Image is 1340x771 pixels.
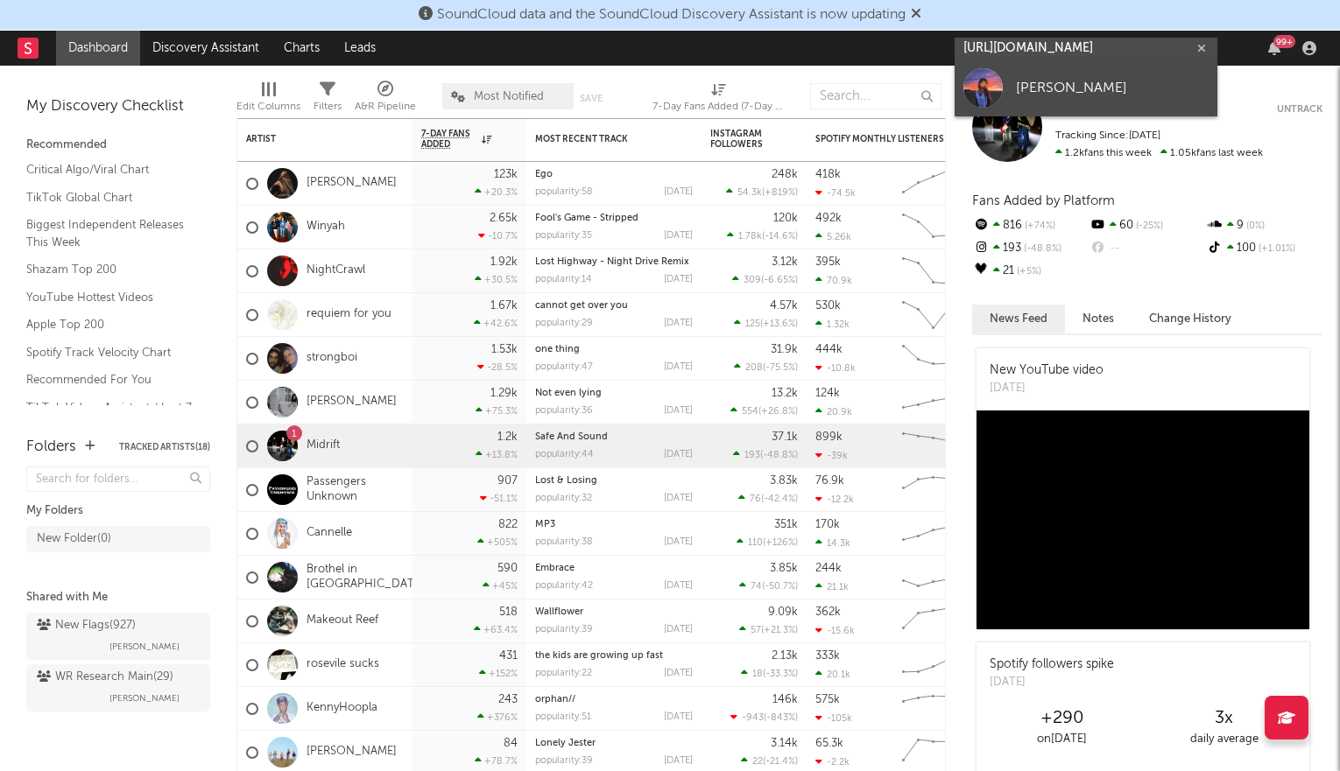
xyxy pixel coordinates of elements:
[990,380,1104,397] div: [DATE]
[1132,305,1249,333] button: Change History
[981,708,1143,729] div: +290
[437,8,906,22] span: SoundCloud data and the SoundCloud Discovery Assistant is now updating
[664,581,693,591] div: [DATE]
[535,389,693,398] div: Not even lying
[773,213,798,224] div: 120k
[815,756,850,767] div: -2.2k
[332,31,388,66] a: Leads
[1055,148,1263,158] span: 1.05k fans last week
[1143,729,1305,750] div: daily average
[894,337,973,381] svg: Chart title
[246,134,377,144] div: Artist
[307,351,357,366] a: strongboi
[119,443,210,452] button: Tracked Artists(18)
[421,129,477,150] span: 7-Day Fans Added
[483,580,518,592] div: +45 %
[894,249,973,293] svg: Chart title
[739,624,798,635] div: ( )
[815,581,849,592] div: 21.1k
[491,344,518,355] div: 1.53k
[307,438,340,453] a: Midrift
[480,493,518,504] div: -51.1 %
[730,405,798,417] div: ( )
[26,260,193,279] a: Shazam Top 200
[26,587,210,608] div: Shared with Me
[894,512,973,556] svg: Chart title
[772,256,798,268] div: 3.12k
[355,74,416,125] div: A&R Pipeline
[770,475,798,487] div: 3.83k
[307,526,352,541] a: Cannelle
[664,756,693,766] div: [DATE]
[535,476,597,486] a: Lost & Losing
[580,94,603,103] button: Save
[497,431,518,443] div: 1.2k
[664,494,693,503] div: [DATE]
[307,220,345,235] a: Winyah
[664,319,693,328] div: [DATE]
[535,362,593,372] div: popularity: 47
[894,468,973,512] svg: Chart title
[664,625,693,634] div: [DATE]
[815,450,848,461] div: -39k
[307,263,365,278] a: NightCrawl
[894,424,973,468] svg: Chart title
[236,96,300,117] div: Edit Columns
[26,160,193,179] a: Critical Algo/Viral Chart
[894,643,973,687] svg: Chart title
[911,8,921,22] span: Dismiss
[738,232,762,242] span: 1.78k
[815,134,947,144] div: Spotify Monthly Listeners
[764,494,795,504] span: -42.4 %
[109,636,180,657] span: [PERSON_NAME]
[307,475,404,505] a: Passengers Unknown
[307,701,377,716] a: KennyHoopla
[477,361,518,373] div: -28.5 %
[535,695,693,704] div: orphan//
[981,729,1143,750] div: on [DATE]
[1273,35,1295,48] div: 99 +
[772,431,798,443] div: 37.1k
[741,668,798,679] div: ( )
[990,361,1104,380] div: New YouTube video
[26,370,193,389] a: Recommended For You
[535,170,693,179] div: Ego
[751,582,762,592] span: 74
[744,276,761,285] span: 309
[765,669,795,679] span: -33.3 %
[26,96,210,117] div: My Discovery Checklist
[763,451,795,460] span: -48.8 %
[764,276,795,285] span: -6.65 %
[314,74,342,125] div: Filters
[770,563,798,574] div: 3.85k
[1022,221,1055,231] span: +74 %
[26,526,210,552] a: New Folder(0)
[535,389,602,398] a: Not even lying
[745,363,763,373] span: 208
[727,230,798,242] div: ( )
[652,96,784,117] div: 7-Day Fans Added (7-Day Fans Added)
[815,519,840,530] div: 170k
[772,388,798,399] div: 13.2k
[497,475,518,487] div: 907
[1021,244,1061,254] span: -48.8 %
[768,606,798,618] div: 9.09k
[499,650,518,662] div: 431
[664,712,693,722] div: [DATE]
[742,407,758,417] span: 554
[894,293,973,337] svg: Chart title
[535,739,596,748] a: Lonely Jester
[499,606,518,618] div: 518
[815,650,840,662] div: 333k
[26,215,193,251] a: Biggest Independent Releases This Week
[26,343,193,362] a: Spotify Track Velocity Chart
[815,256,841,268] div: 395k
[477,711,518,723] div: +376 %
[475,186,518,198] div: +20.3 %
[307,563,425,592] a: Brothel in [GEOGRAPHIC_DATA]
[664,187,693,197] div: [DATE]
[815,362,856,374] div: -10.8k
[771,738,798,749] div: 3.14k
[765,538,795,548] span: +126 %
[955,60,1217,116] a: [PERSON_NAME]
